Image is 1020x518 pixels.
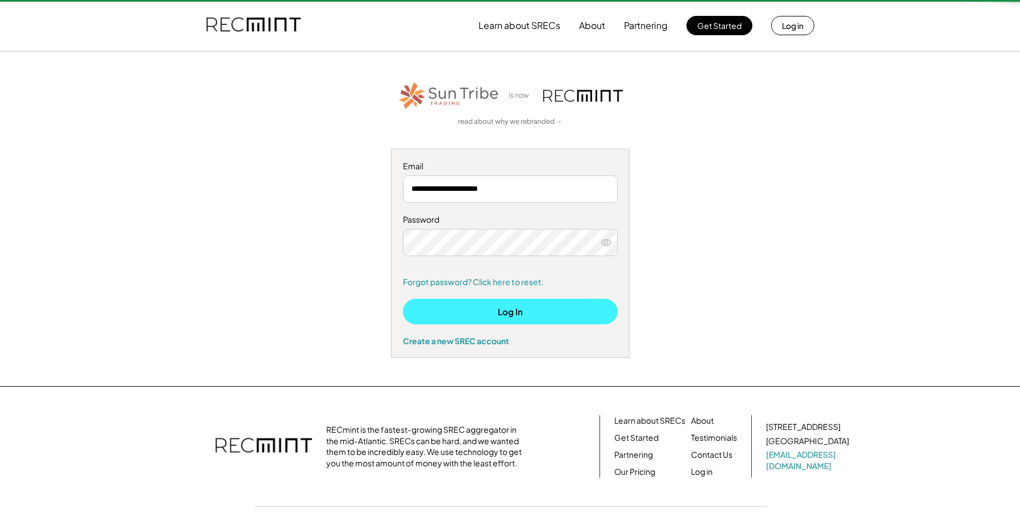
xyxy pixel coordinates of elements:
button: Log in [771,16,814,35]
div: Create a new SREC account [403,336,618,346]
a: Get Started [614,432,659,444]
img: recmint-logotype%403x.png [543,90,623,102]
div: Password [403,214,618,225]
a: Partnering [614,449,653,461]
img: STT_Horizontal_Logo%2B-%2BColor.png [398,80,500,111]
button: About [579,14,605,37]
button: Partnering [624,14,668,37]
img: recmint-logotype%403x.png [215,427,312,466]
a: Learn about SRECs [614,415,685,427]
div: [STREET_ADDRESS] [766,421,840,433]
div: [GEOGRAPHIC_DATA] [766,436,849,447]
a: read about why we rebranded → [458,117,563,127]
button: Get Started [686,16,752,35]
a: Forgot password? Click here to reset. [403,277,618,288]
img: recmint-logotype%403x.png [206,6,301,45]
button: Log In [403,299,618,324]
a: About [691,415,714,427]
div: is now [506,91,538,101]
a: Log in [691,466,713,478]
a: Testimonials [691,432,737,444]
button: Learn about SRECs [478,14,560,37]
a: Contact Us [691,449,732,461]
div: RECmint is the fastest-growing SREC aggregator in the mid-Atlantic. SRECs can be hard, and we wan... [326,424,528,469]
a: Our Pricing [614,466,655,478]
a: [EMAIL_ADDRESS][DOMAIN_NAME] [766,449,851,471]
div: Email [403,161,618,172]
